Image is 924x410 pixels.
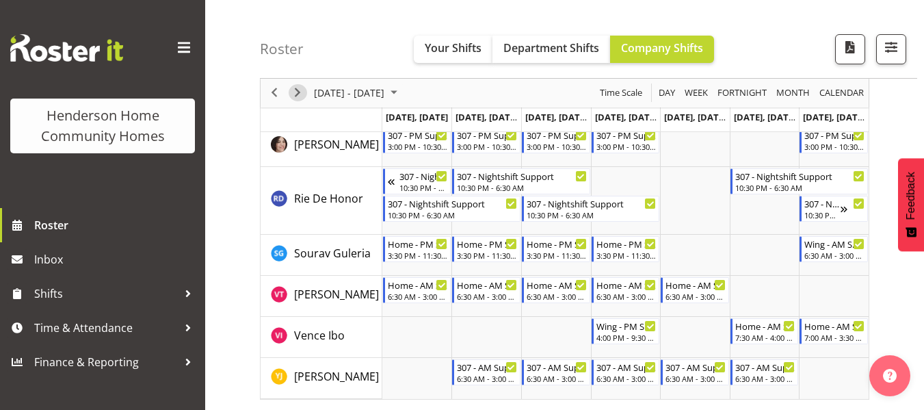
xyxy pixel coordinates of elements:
[457,128,517,142] div: 307 - PM Support
[294,137,379,152] span: [PERSON_NAME]
[735,360,795,374] div: 307 - AM Support
[286,79,309,107] div: next period
[313,85,386,102] span: [DATE] - [DATE]
[294,286,379,303] a: [PERSON_NAME]
[388,128,448,142] div: 307 - PM Support
[804,196,841,210] div: 307 - Nightshift Support
[294,327,345,344] a: Vence Ibo
[800,318,868,344] div: Vence Ibo"s event - Home - AM Support 1 Begin From Sunday, September 21, 2025 at 7:00:00 AM GMT+1...
[715,85,769,102] button: Fortnight
[592,318,660,344] div: Vence Ibo"s event - Wing - PM Support 2 Begin From Thursday, September 18, 2025 at 4:00:00 PM GMT...
[294,246,371,261] span: Sourav Guleria
[457,373,517,384] div: 6:30 AM - 3:00 PM
[10,34,123,62] img: Rosterit website logo
[503,40,599,55] span: Department Shifts
[456,111,518,123] span: [DATE], [DATE]
[804,250,864,261] div: 6:30 AM - 3:00 PM
[522,236,590,262] div: Sourav Guleria"s event - Home - PM Support 1 Begin From Wednesday, September 17, 2025 at 3:30:00 ...
[388,141,448,152] div: 3:00 PM - 10:30 PM
[261,126,382,167] td: Rachida Ryan resource
[835,34,865,64] button: Download a PDF of the roster according to the set date range.
[294,191,363,206] span: Rie De Honor
[596,237,657,251] div: Home - PM Support 1
[734,111,796,123] span: [DATE], [DATE]
[34,249,198,270] span: Inbox
[803,111,865,123] span: [DATE], [DATE]
[260,41,304,57] h4: Roster
[598,85,644,102] span: Time Scale
[596,141,657,152] div: 3:00 PM - 10:30 PM
[294,190,363,207] a: Rie De Honor
[683,85,709,102] span: Week
[730,318,799,344] div: Vence Ibo"s event - Home - AM Support 3 Begin From Saturday, September 20, 2025 at 7:30:00 AM GMT...
[800,196,868,222] div: Rie De Honor"s event - 307 - Nightshift Support Begin From Sunday, September 21, 2025 at 10:30:00...
[774,85,813,102] button: Timeline Month
[598,85,645,102] button: Time Scale
[457,360,517,374] div: 307 - AM Support
[388,291,448,302] div: 6:30 AM - 3:00 PM
[883,369,897,383] img: help-xxl-2.png
[34,215,198,235] span: Roster
[522,127,590,153] div: Rachida Ryan"s event - 307 - PM Support Begin From Wednesday, September 17, 2025 at 3:00:00 PM GM...
[34,352,178,372] span: Finance & Reporting
[730,168,868,194] div: Rie De Honor"s event - 307 - Nightshift Support Begin From Saturday, September 20, 2025 at 10:30:...
[527,196,656,210] div: 307 - Nightshift Support
[735,332,795,343] div: 7:30 AM - 4:00 PM
[522,277,590,303] div: Vanessa Thornley"s event - Home - AM Support 1 Begin From Wednesday, September 17, 2025 at 6:30:0...
[664,111,726,123] span: [DATE], [DATE]
[661,359,729,385] div: Yuxi Ji"s event - 307 - AM Support Begin From Friday, September 19, 2025 at 6:30:00 AM GMT+12:00 ...
[804,319,864,333] div: Home - AM Support 1
[294,328,345,343] span: Vence Ibo
[452,127,520,153] div: Rachida Ryan"s event - 307 - PM Support Begin From Tuesday, September 16, 2025 at 3:00:00 PM GMT+...
[800,236,868,262] div: Sourav Guleria"s event - Wing - AM Support 1 Begin From Sunday, September 21, 2025 at 6:30:00 AM ...
[457,250,517,261] div: 3:30 PM - 11:30 PM
[522,359,590,385] div: Yuxi Ji"s event - 307 - AM Support Begin From Wednesday, September 17, 2025 at 6:30:00 AM GMT+12:...
[527,291,587,302] div: 6:30 AM - 3:00 PM
[527,278,587,292] div: Home - AM Support 1
[452,168,590,194] div: Rie De Honor"s event - 307 - Nightshift Support Begin From Tuesday, September 16, 2025 at 10:30:0...
[657,85,678,102] button: Timeline Day
[388,278,448,292] div: Home - AM Support 1
[817,85,867,102] button: Month
[621,40,703,55] span: Company Shifts
[818,85,865,102] span: calendar
[735,169,864,183] div: 307 - Nightshift Support
[309,79,406,107] div: September 15 - 21, 2025
[294,369,379,384] span: [PERSON_NAME]
[665,291,726,302] div: 6:30 AM - 3:00 PM
[596,360,657,374] div: 307 - AM Support
[898,158,924,251] button: Feedback - Show survey
[388,237,448,251] div: Home - PM Support 1
[800,127,868,153] div: Rachida Ryan"s event - 307 - PM Support Begin From Sunday, September 21, 2025 at 3:00:00 PM GMT+1...
[383,168,451,194] div: Rie De Honor"s event - 307 - Nightshift Support Begin From Sunday, September 14, 2025 at 10:30:00...
[716,85,768,102] span: Fortnight
[804,332,864,343] div: 7:00 AM - 3:30 PM
[665,360,726,374] div: 307 - AM Support
[457,278,517,292] div: Home - AM Support 1
[595,111,657,123] span: [DATE], [DATE]
[596,319,657,333] div: Wing - PM Support 2
[24,105,181,146] div: Henderson Home Community Homes
[596,278,657,292] div: Home - AM Support 1
[452,359,520,385] div: Yuxi Ji"s event - 307 - AM Support Begin From Tuesday, September 16, 2025 at 6:30:00 AM GMT+12:00...
[527,250,587,261] div: 3:30 PM - 11:30 PM
[596,250,657,261] div: 3:30 PM - 11:30 PM
[294,245,371,261] a: Sourav Guleria
[388,250,448,261] div: 3:30 PM - 11:30 PM
[522,196,659,222] div: Rie De Honor"s event - 307 - Nightshift Support Begin From Wednesday, September 17, 2025 at 10:30...
[665,278,726,292] div: Home - AM Support 1
[596,291,657,302] div: 6:30 AM - 3:00 PM
[383,277,451,303] div: Vanessa Thornley"s event - Home - AM Support 1 Begin From Monday, September 15, 2025 at 6:30:00 A...
[527,360,587,374] div: 307 - AM Support
[527,128,587,142] div: 307 - PM Support
[263,79,286,107] div: previous period
[804,128,864,142] div: 307 - PM Support
[294,136,379,153] a: [PERSON_NAME]
[657,85,676,102] span: Day
[399,169,448,183] div: 307 - Nightshift Support
[876,34,906,64] button: Filter Shifts
[261,317,382,358] td: Vence Ibo resource
[265,85,284,102] button: Previous
[492,36,610,63] button: Department Shifts
[294,368,379,385] a: [PERSON_NAME]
